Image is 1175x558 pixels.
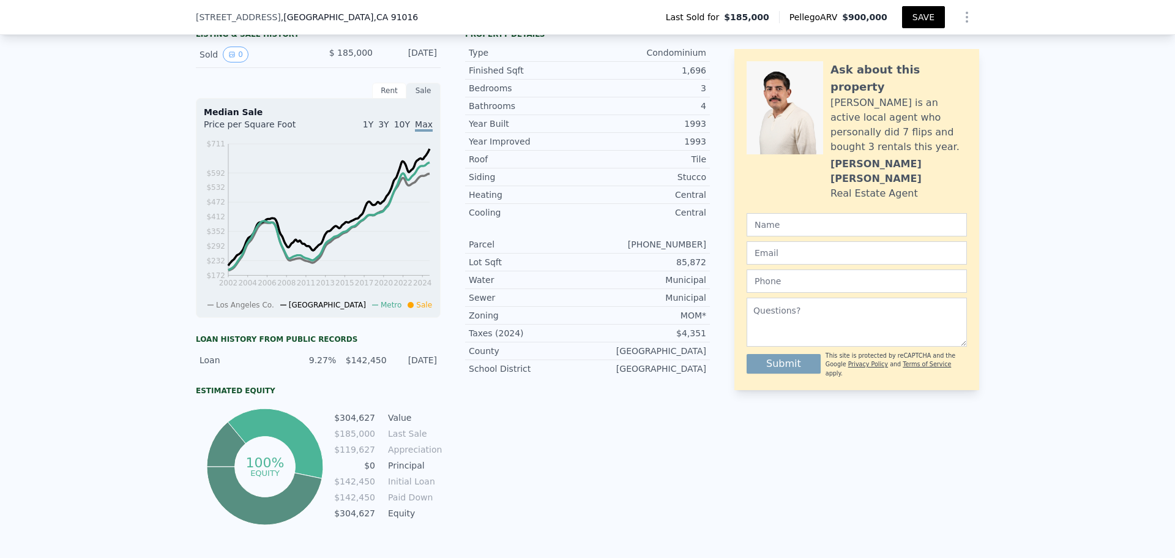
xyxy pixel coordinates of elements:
td: $142,450 [334,475,376,488]
div: Year Built [469,118,587,130]
div: Real Estate Agent [830,186,918,201]
div: LISTING & SALE HISTORY [196,29,441,42]
tspan: 2013 [316,279,335,287]
a: Privacy Policy [848,361,888,368]
span: 3Y [378,119,389,129]
tspan: 2011 [297,279,316,287]
div: Sewer [469,292,587,304]
tspan: $532 [206,183,225,192]
span: Pellego ARV [789,11,843,23]
div: [DATE] [382,47,437,62]
td: $304,627 [334,507,376,520]
div: 9.27% [293,354,336,366]
tspan: $292 [206,242,225,251]
div: Sale [406,83,441,99]
span: Last Sold for [666,11,725,23]
span: 1Y [363,119,373,129]
div: Tile [587,153,706,165]
button: View historical data [223,47,248,62]
tspan: $472 [206,198,225,206]
div: Cooling [469,206,587,219]
td: Equity [386,507,441,520]
div: Zoning [469,309,587,322]
input: Email [747,241,967,265]
tspan: 2006 [258,279,277,287]
tspan: 2024 [413,279,432,287]
td: $185,000 [334,427,376,440]
div: Water [469,274,587,286]
tspan: 2015 [335,279,354,287]
div: Heating [469,189,587,201]
tspan: equity [250,468,280,477]
div: Year Improved [469,135,587,148]
button: Show Options [955,5,979,29]
div: 1993 [587,118,706,130]
div: 1993 [587,135,706,148]
input: Name [747,213,967,236]
div: Estimated Equity [196,386,441,396]
div: Sold [200,47,308,62]
div: Municipal [587,274,706,286]
div: $4,351 [587,327,706,339]
span: Metro [381,301,401,309]
tspan: 2004 [238,279,257,287]
a: Terms of Service [903,361,951,368]
div: Price per Square Foot [204,118,318,138]
div: School District [469,363,587,375]
span: [GEOGRAPHIC_DATA] [289,301,366,309]
div: Roof [469,153,587,165]
div: 85,872 [587,256,706,268]
span: , CA 91016 [373,12,418,22]
div: [PERSON_NAME] [PERSON_NAME] [830,157,967,186]
td: Appreciation [386,443,441,456]
div: [GEOGRAPHIC_DATA] [587,345,706,357]
span: [STREET_ADDRESS] [196,11,281,23]
div: Rent [372,83,406,99]
tspan: 2020 [375,279,394,287]
div: 4 [587,100,706,112]
span: Sale [416,301,432,309]
div: 3 [587,82,706,94]
span: Max [415,119,433,132]
tspan: $232 [206,257,225,265]
div: 1,696 [587,64,706,77]
span: $ 185,000 [329,48,373,58]
div: $142,450 [343,354,386,366]
span: $900,000 [842,12,887,22]
div: Ask about this property [830,61,967,96]
tspan: 2008 [277,279,296,287]
tspan: $172 [206,271,225,280]
div: Finished Sqft [469,64,587,77]
tspan: 2022 [394,279,412,287]
span: Los Angeles Co. [216,301,274,309]
td: Value [386,411,441,424]
td: Initial Loan [386,475,441,488]
span: 10Y [394,119,410,129]
tspan: 2017 [355,279,374,287]
div: Loan [200,354,286,366]
div: Stucco [587,171,706,183]
button: SAVE [902,6,945,28]
div: Taxes (2024) [469,327,587,339]
div: Municipal [587,292,706,304]
div: Central [587,189,706,201]
td: Last Sale [386,427,441,440]
div: Condominium [587,47,706,59]
div: Bathrooms [469,100,587,112]
div: Central [587,206,706,219]
div: [DATE] [394,354,437,366]
td: $0 [334,459,376,472]
td: $142,450 [334,491,376,504]
div: [GEOGRAPHIC_DATA] [587,363,706,375]
div: Siding [469,171,587,183]
tspan: 2002 [219,279,238,287]
span: , [GEOGRAPHIC_DATA] [281,11,418,23]
span: $185,000 [724,11,769,23]
div: [PHONE_NUMBER] [587,238,706,251]
td: $119,627 [334,443,376,456]
tspan: $711 [206,140,225,148]
tspan: 100% [245,455,284,470]
div: Loan history from public records [196,334,441,344]
td: Paid Down [386,491,441,504]
div: Parcel [469,238,587,251]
